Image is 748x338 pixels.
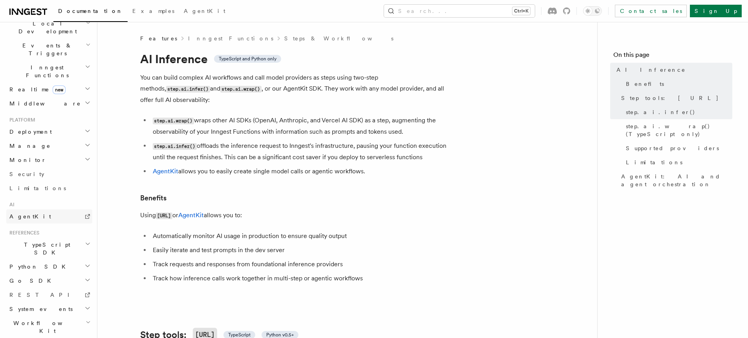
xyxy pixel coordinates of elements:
a: Inngest Functions [188,35,273,42]
li: offloads the inference request to Inngest's infrastructure, pausing your function execution until... [150,140,454,163]
span: Limitations [9,185,66,191]
button: Events & Triggers [6,38,92,60]
a: Limitations [623,155,732,169]
button: Realtimenew [6,82,92,96]
p: You can build complex AI workflows and call model providers as steps using two-step methods, and ... [140,72,454,105]
span: AI Inference [616,66,686,74]
button: Local Development [6,16,92,38]
span: AgentKit [184,8,225,14]
span: Limitations [626,158,682,166]
span: TypeScript and Python only [219,56,276,62]
span: Python SDK [6,263,70,271]
span: Security [9,171,44,177]
a: AI Inference [613,63,732,77]
a: Examples [128,2,179,21]
a: step.ai.wrap() (TypeScript only) [623,119,732,141]
span: Local Development [6,20,86,35]
code: step.ai.wrap() [153,118,194,124]
span: Realtime [6,85,66,93]
span: new [53,85,66,94]
li: wraps other AI SDKs (OpenAI, Anthropic, and Vercel AI SDK) as a step, augmenting the observabilit... [150,115,454,137]
li: Automatically monitor AI usage in production to ensure quality output [150,231,454,242]
a: Steps & Workflows [284,35,393,42]
button: System events [6,302,92,316]
a: AgentKit [178,211,204,219]
span: References [6,230,39,236]
a: Documentation [53,2,128,22]
span: Middleware [6,100,81,107]
a: Step tools: [URL] [618,91,732,105]
span: Supported providers [626,144,719,152]
a: Limitations [6,181,92,195]
h4: On this page [613,50,732,63]
p: Using or allows you to: [140,210,454,221]
span: step.ai.infer() [626,108,695,116]
a: Benefits [623,77,732,91]
a: AgentKit: AI and agent orchestration [618,169,732,191]
span: AgentKit [9,213,51,220]
span: System events [6,305,73,313]
span: Manage [6,142,51,150]
span: Platform [6,117,35,123]
h1: AI Inference [140,52,454,66]
span: TypeScript [228,332,251,338]
a: AgentKit [6,209,92,224]
span: Events & Triggers [6,42,86,57]
span: Workflow Kit [6,319,86,335]
span: Monitor [6,156,46,164]
a: Benefits [140,193,166,204]
a: Security [6,167,92,181]
span: Python v0.5+ [266,332,294,338]
a: Sign Up [690,5,742,17]
span: Inngest Functions [6,64,85,79]
a: step.ai.infer() [623,105,732,119]
button: Monitor [6,153,92,167]
span: AI [6,202,15,208]
button: TypeScript SDK [6,238,92,260]
button: Inngest Functions [6,60,92,82]
button: Manage [6,139,92,153]
a: REST API [6,288,92,302]
span: step.ai.wrap() (TypeScript only) [626,122,732,138]
button: Go SDK [6,274,92,288]
span: AgentKit: AI and agent orchestration [621,173,732,188]
span: Go SDK [6,277,56,285]
span: Deployment [6,128,52,136]
code: [URL] [156,213,172,219]
kbd: Ctrl+K [512,7,530,15]
a: Contact sales [615,5,687,17]
button: Python SDK [6,260,92,274]
button: Middleware [6,96,92,111]
button: Deployment [6,125,92,139]
span: Benefits [626,80,664,88]
button: Toggle dark mode [583,6,602,16]
a: AgentKit [179,2,230,21]
span: Examples [132,8,174,14]
li: Track requests and responses from foundational inference providers [150,259,454,270]
code: step.ai.wrap() [220,86,262,93]
li: Track how inference calls work together in multi-step or agentic workflows [150,273,454,284]
span: Features [140,35,177,42]
button: Search...Ctrl+K [384,5,535,17]
a: Supported providers [623,141,732,155]
code: step.ai.infer() [153,143,197,150]
li: allows you to easily create single model calls or agentic workflows. [150,166,454,177]
span: REST API [9,292,76,298]
button: Workflow Kit [6,316,92,338]
span: TypeScript SDK [6,241,85,256]
a: AgentKit [153,167,178,175]
li: Easily iterate and test prompts in the dev server [150,245,454,256]
code: step.ai.infer() [166,86,210,93]
span: Documentation [58,8,123,14]
span: Step tools: [URL] [621,94,719,102]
